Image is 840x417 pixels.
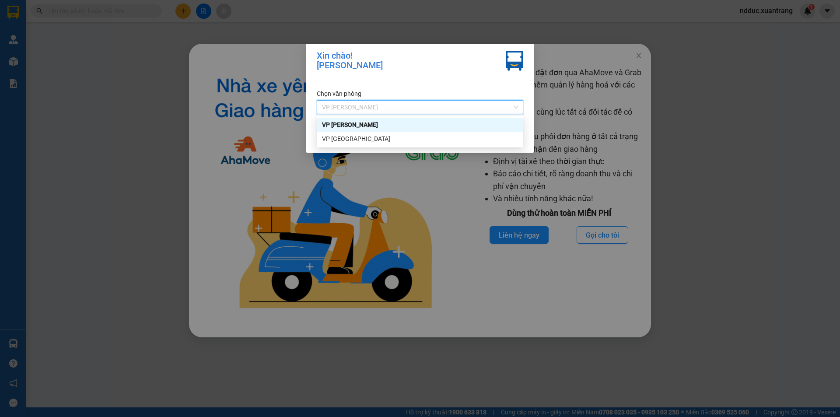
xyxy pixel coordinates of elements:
div: VP [GEOGRAPHIC_DATA] [322,134,518,144]
div: VP [PERSON_NAME] [322,120,518,130]
div: VP MỘC CHÂU [317,118,523,132]
div: VP HÀ NỘI [317,132,523,146]
div: Xin chào! [PERSON_NAME] [317,51,383,71]
span: VP MỘC CHÂU [322,101,518,114]
img: vxr-icon [506,51,523,71]
div: Chọn văn phòng [317,89,523,98]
